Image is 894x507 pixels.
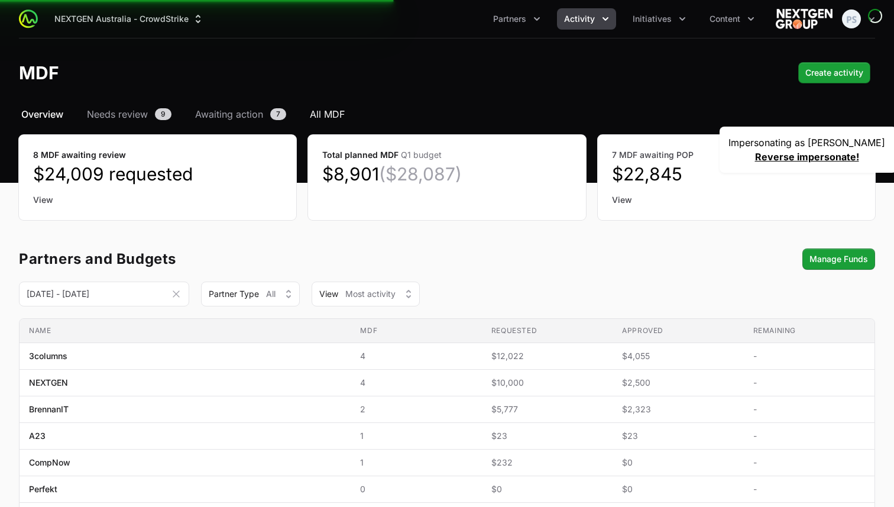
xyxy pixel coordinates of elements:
[201,282,300,306] div: Partner Type filter
[19,286,189,302] div: Date range picker
[802,248,875,270] div: Secondary actions
[379,163,462,185] span: ($28,087)
[622,403,734,415] span: $2,323
[612,194,861,206] a: View
[809,252,868,266] span: Manage Funds
[47,8,211,30] button: NEXTGEN Australia - CrowdStrike
[491,403,603,415] span: $5,777
[486,8,548,30] button: Partners
[319,288,338,300] span: View
[360,403,472,415] span: 2
[612,149,861,161] dt: 7 MDF awaiting POP
[776,7,833,31] img: NEXTGEN Australia
[753,350,865,362] span: -
[798,62,870,83] button: Create activity
[19,107,875,121] nav: MDF navigation
[307,107,347,121] a: All MDF
[753,377,865,389] span: -
[728,135,885,150] p: Impersonating as [PERSON_NAME]
[29,377,68,389] span: NEXTGEN
[270,108,286,120] span: 7
[633,13,672,25] span: Initiatives
[842,9,861,28] img: Peter Spillane
[20,319,351,343] th: Name
[29,403,69,415] span: BrennanIT
[493,13,526,25] span: Partners
[33,194,282,206] a: View
[351,319,481,343] th: MDF
[557,8,616,30] button: Activity
[491,457,603,469] span: $232
[564,13,595,25] span: Activity
[19,62,59,83] h1: MDF
[21,107,63,121] span: Overview
[266,288,276,300] span: All
[19,282,875,306] section: MDF overview filters
[209,288,259,300] span: Partner Type
[345,288,396,300] span: Most activity
[155,108,171,120] span: 9
[626,8,693,30] div: Initiatives menu
[802,248,875,270] button: Manage Funds
[710,13,740,25] span: Content
[753,403,865,415] span: -
[360,483,472,495] span: 0
[613,319,743,343] th: Approved
[401,150,442,160] span: Q1 budget
[360,457,472,469] span: 1
[193,107,289,121] a: Awaiting action7
[322,149,571,161] dt: Total planned MDF
[622,430,734,442] span: $23
[491,483,603,495] span: $0
[491,377,603,389] span: $10,000
[557,8,616,30] div: Activity menu
[29,350,67,362] span: 3columns
[482,319,613,343] th: Requested
[805,66,863,80] span: Create activity
[626,8,693,30] button: Initiatives
[29,457,70,469] span: CompNow
[753,483,865,495] span: -
[19,252,176,266] h3: Partners and Budgets
[19,282,189,306] input: DD MMM YYYY - DD MMM YYYY
[201,282,300,306] button: Partner TypeAll
[38,8,762,30] div: Main navigation
[19,107,66,121] a: Overview
[312,282,420,306] button: ViewMost activity
[622,350,734,362] span: $4,055
[612,163,861,185] dd: $22,845
[491,350,603,362] span: $12,022
[33,163,282,185] dd: $24,009 requested
[622,483,734,495] span: $0
[702,8,762,30] button: Content
[29,483,57,495] span: Perfekt
[85,107,174,121] a: Needs review9
[33,149,282,161] dt: 8 MDF awaiting review
[622,377,734,389] span: $2,500
[19,9,38,28] img: ActivitySource
[360,430,472,442] span: 1
[753,457,865,469] span: -
[491,430,603,442] span: $23
[47,8,211,30] div: Supplier switch menu
[310,107,345,121] span: All MDF
[798,62,870,83] div: Primary actions
[312,282,420,306] div: View Type filter
[744,319,874,343] th: Remaining
[195,107,263,121] span: Awaiting action
[486,8,548,30] div: Partners menu
[702,8,762,30] div: Content menu
[29,430,46,442] span: A23
[622,457,734,469] span: $0
[753,430,865,442] span: -
[360,350,472,362] span: 4
[322,163,571,185] dd: $8,901
[755,151,859,163] a: Reverse impersonate!
[360,377,472,389] span: 4
[87,107,148,121] span: Needs review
